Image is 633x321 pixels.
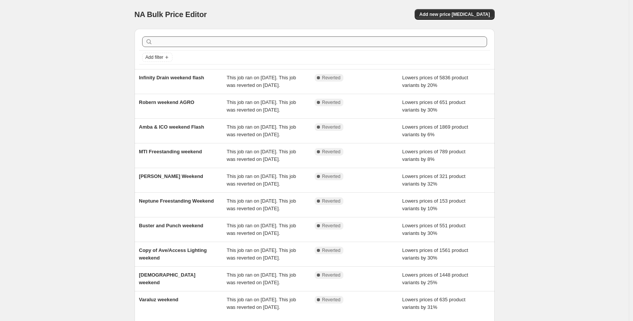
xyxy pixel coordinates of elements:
[322,99,341,105] span: Reverted
[139,198,214,204] span: Neptune Freestanding Weekend
[402,124,468,137] span: Lowers prices of 1869 product variants by 6%
[402,149,465,162] span: Lowers prices of 789 product variants by 8%
[227,149,296,162] span: This job ran on [DATE]. This job was reverted on [DATE].
[139,297,179,302] span: Varaluz weekend
[227,198,296,211] span: This job ran on [DATE]. This job was reverted on [DATE].
[322,223,341,229] span: Reverted
[419,11,490,17] span: Add new price [MEDICAL_DATA]
[322,124,341,130] span: Reverted
[402,297,465,310] span: Lowers prices of 635 product variants by 31%
[322,75,341,81] span: Reverted
[139,173,204,179] span: [PERSON_NAME] Weekend
[322,149,341,155] span: Reverted
[322,173,341,179] span: Reverted
[227,223,296,236] span: This job ran on [DATE]. This job was reverted on [DATE].
[139,149,202,154] span: MTI Freestanding weekend
[146,54,163,60] span: Add filter
[139,99,194,105] span: Robern weekend AGRO
[139,124,204,130] span: Amba & ICO weekend Flash
[227,247,296,261] span: This job ran on [DATE]. This job was reverted on [DATE].
[402,223,465,236] span: Lowers prices of 551 product variants by 30%
[227,297,296,310] span: This job ran on [DATE]. This job was reverted on [DATE].
[227,124,296,137] span: This job ran on [DATE]. This job was reverted on [DATE].
[135,10,207,19] span: NA Bulk Price Editor
[322,198,341,204] span: Reverted
[402,272,468,285] span: Lowers prices of 1448 product variants by 25%
[142,53,172,62] button: Add filter
[227,272,296,285] span: This job ran on [DATE]. This job was reverted on [DATE].
[402,75,468,88] span: Lowers prices of 5836 product variants by 20%
[227,173,296,187] span: This job ran on [DATE]. This job was reverted on [DATE].
[139,223,204,228] span: Buster and Punch weekend
[322,272,341,278] span: Reverted
[402,173,465,187] span: Lowers prices of 321 product variants by 32%
[139,75,204,80] span: Infinity Drain weekend flash
[139,247,207,261] span: Copy of Ave/Access Lighting weekend
[139,272,196,285] span: [DEMOGRAPHIC_DATA] weekend
[402,198,465,211] span: Lowers prices of 153 product variants by 10%
[402,247,468,261] span: Lowers prices of 1561 product variants by 30%
[415,9,494,20] button: Add new price [MEDICAL_DATA]
[322,247,341,253] span: Reverted
[322,297,341,303] span: Reverted
[227,75,296,88] span: This job ran on [DATE]. This job was reverted on [DATE].
[227,99,296,113] span: This job ran on [DATE]. This job was reverted on [DATE].
[402,99,465,113] span: Lowers prices of 651 product variants by 30%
